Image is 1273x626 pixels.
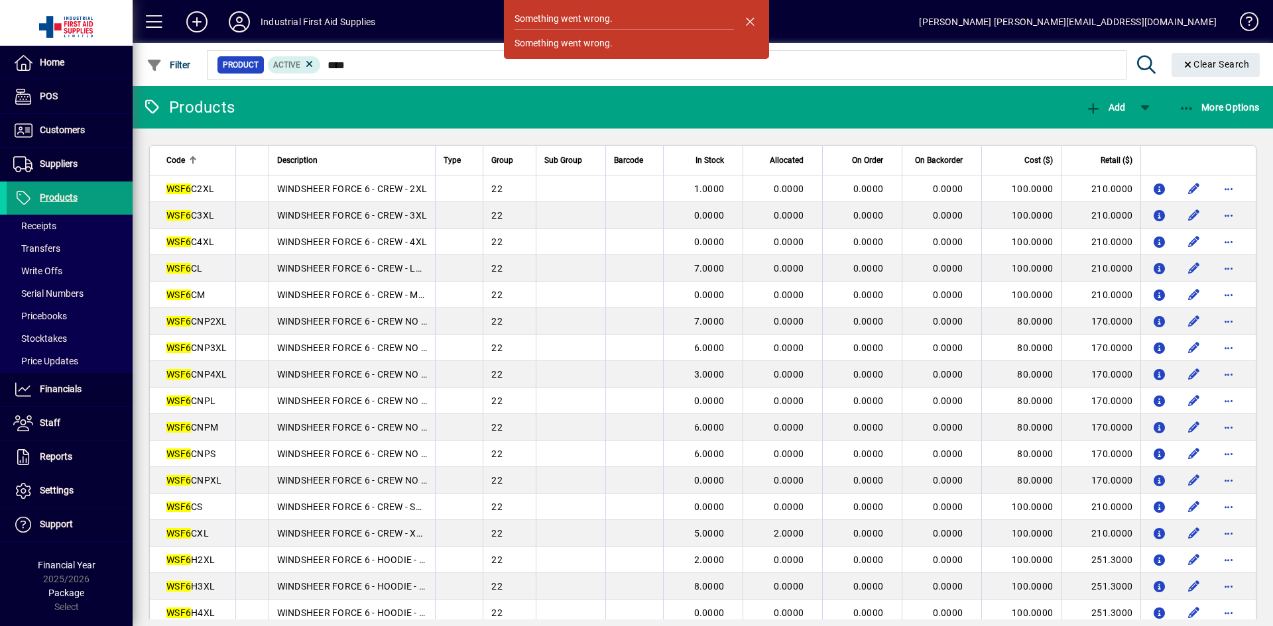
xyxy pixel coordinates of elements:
mat-chip: Activation Status: Active [268,56,321,74]
a: Transfers [7,237,133,260]
a: Receipts [7,215,133,237]
td: 210.0000 [1061,176,1140,202]
td: 210.0000 [1061,255,1140,282]
em: WSF6 [166,369,191,380]
td: 100.0000 [981,573,1061,600]
td: 100.0000 [981,229,1061,255]
span: 0.0000 [933,236,963,247]
span: 22 [491,395,503,406]
span: Group [491,153,513,168]
td: 210.0000 [1061,494,1140,520]
span: WINDSHEER FORCE 6 - CREW NO POCKET - 3XL [277,342,481,353]
button: Filter [143,53,194,77]
span: More Options [1179,102,1260,113]
span: WINDSHEER FORCE 6 - CREW - XLARGE [277,528,446,539]
td: 210.0000 [1061,229,1140,255]
button: Edit [1183,496,1205,517]
span: 0.0000 [694,501,725,512]
em: WSF6 [166,448,191,459]
span: Type [444,153,461,168]
span: POS [40,91,58,101]
span: Cost ($) [1024,153,1053,168]
span: Financial Year [38,560,95,570]
span: On Backorder [915,153,963,168]
em: WSF6 [166,528,191,539]
span: 0.0000 [774,554,804,565]
a: Customers [7,114,133,147]
span: 0.0000 [933,342,963,353]
td: 251.3000 [1061,573,1140,600]
em: WSF6 [166,395,191,406]
button: Edit [1183,231,1205,252]
span: CNPL [166,395,215,406]
span: 0.0000 [774,581,804,592]
span: CXL [166,528,209,539]
em: WSF6 [166,342,191,353]
span: Reports [40,451,72,462]
button: More options [1218,496,1239,517]
span: 0.0000 [933,554,963,565]
span: Product [223,58,259,72]
span: 22 [491,236,503,247]
button: Edit [1183,470,1205,491]
td: 100.0000 [981,494,1061,520]
span: CNP3XL [166,342,227,353]
div: [PERSON_NAME] [PERSON_NAME][EMAIL_ADDRESS][DOMAIN_NAME] [919,11,1217,32]
button: More options [1218,470,1239,491]
button: Edit [1183,284,1205,305]
span: 0.0000 [853,581,884,592]
td: 170.0000 [1061,308,1140,335]
td: 170.0000 [1061,467,1140,494]
td: 170.0000 [1061,441,1140,467]
span: 22 [491,528,503,539]
span: 0.0000 [853,501,884,512]
button: Add [176,10,218,34]
span: Receipts [13,221,56,231]
button: More options [1218,576,1239,597]
span: H4XL [166,607,215,618]
span: 0.0000 [933,607,963,618]
span: 0.0000 [694,236,725,247]
span: C2XL [166,183,214,194]
span: 22 [491,501,503,512]
td: 210.0000 [1061,520,1140,547]
span: 22 [491,342,503,353]
span: WINDSHEER FORCE 6 - CREW NO POCKET - 2XL [277,316,481,327]
span: Pricebooks [13,311,67,321]
span: 0.0000 [853,342,884,353]
td: 80.0000 [981,308,1061,335]
button: More options [1218,231,1239,252]
span: Suppliers [40,158,78,169]
button: Edit [1183,178,1205,199]
span: 0.0000 [853,395,884,406]
span: 6.0000 [694,448,725,459]
span: CNP4XL [166,369,227,380]
div: Type [444,153,475,168]
em: WSF6 [166,236,191,247]
span: H3XL [166,581,215,592]
span: CNPS [166,448,215,459]
div: Sub Group [544,153,597,168]
span: 0.0000 [774,183,804,194]
span: 0.0000 [774,342,804,353]
span: WINDSHEER FORCE 6 - CREW NO POCKET - XLARGE [277,475,501,486]
a: Support [7,508,133,541]
td: 251.3000 [1061,547,1140,573]
td: 80.0000 [981,414,1061,441]
span: 0.0000 [853,369,884,380]
button: More options [1218,178,1239,199]
span: 0.0000 [774,395,804,406]
span: 22 [491,422,503,433]
span: 0.0000 [774,316,804,327]
span: Clear Search [1182,59,1250,70]
a: Pricebooks [7,305,133,327]
div: Description [277,153,428,168]
span: 0.0000 [933,369,963,380]
span: WINDSHEER FORCE 6 - CREW NO POCKET - SMALL [277,448,495,459]
span: 0.0000 [853,316,884,327]
span: 22 [491,448,503,459]
a: Serial Numbers [7,282,133,305]
a: Price Updates [7,350,133,372]
em: WSF6 [166,210,191,221]
span: 0.0000 [774,289,804,300]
